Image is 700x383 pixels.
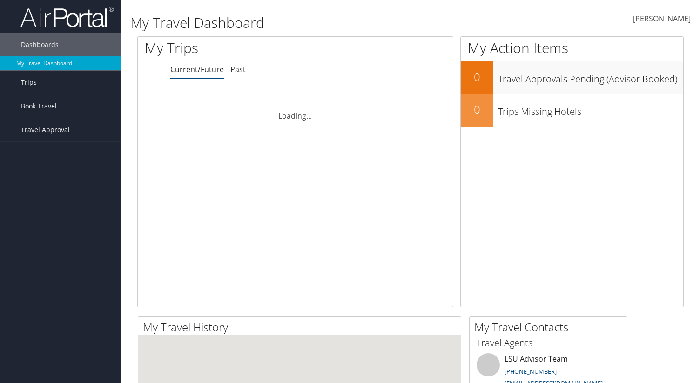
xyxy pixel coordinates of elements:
[21,94,57,118] span: Book Travel
[20,6,114,28] img: airportal-logo.png
[474,319,627,335] h2: My Travel Contacts
[170,64,224,74] a: Current/Future
[505,367,557,376] a: [PHONE_NUMBER]
[498,101,683,118] h3: Trips Missing Hotels
[145,38,315,58] h1: My Trips
[498,68,683,86] h3: Travel Approvals Pending (Advisor Booked)
[230,64,246,74] a: Past
[477,336,620,349] h3: Travel Agents
[21,33,59,56] span: Dashboards
[138,99,453,121] div: Loading...
[633,13,691,24] span: [PERSON_NAME]
[461,38,683,58] h1: My Action Items
[21,71,37,94] span: Trips
[21,118,70,141] span: Travel Approval
[461,101,493,117] h2: 0
[461,61,683,94] a: 0Travel Approvals Pending (Advisor Booked)
[633,5,691,34] a: [PERSON_NAME]
[461,69,493,85] h2: 0
[130,13,504,33] h1: My Travel Dashboard
[461,94,683,127] a: 0Trips Missing Hotels
[143,319,461,335] h2: My Travel History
